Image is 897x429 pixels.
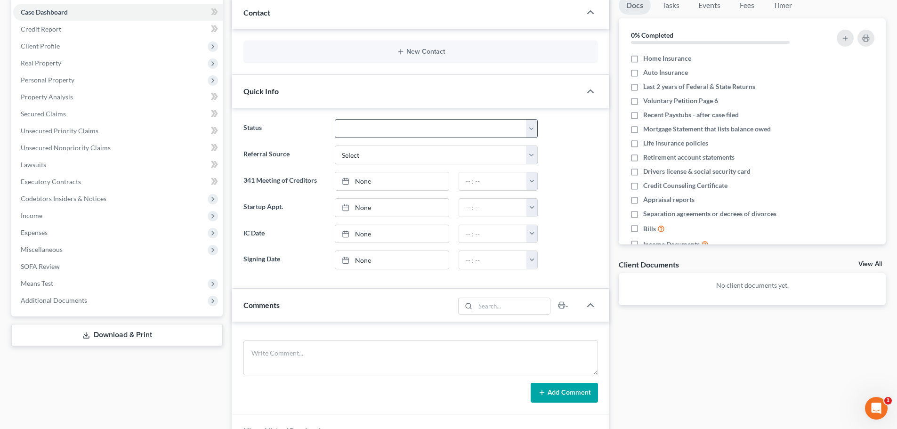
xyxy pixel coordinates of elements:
[335,172,449,190] a: None
[459,172,527,190] input: -- : --
[21,279,53,287] span: Means Test
[335,199,449,217] a: None
[21,8,68,16] span: Case Dashboard
[239,198,330,217] label: Startup Appt.
[13,173,223,190] a: Executory Contracts
[243,87,279,96] span: Quick Info
[21,194,106,202] span: Codebtors Insiders & Notices
[21,76,74,84] span: Personal Property
[21,211,42,219] span: Income
[239,251,330,269] label: Signing Date
[21,296,87,304] span: Additional Documents
[21,161,46,169] span: Lawsuits
[21,144,111,152] span: Unsecured Nonpriority Claims
[631,31,673,39] strong: 0% Completed
[643,54,691,63] span: Home Insurance
[13,156,223,173] a: Lawsuits
[643,224,656,234] span: Bills
[251,48,590,56] button: New Contact
[21,110,66,118] span: Secured Claims
[643,195,695,204] span: Appraisal reports
[858,261,882,267] a: View All
[626,281,878,290] p: No client documents yet.
[643,96,718,105] span: Voluntary Petition Page 6
[21,262,60,270] span: SOFA Review
[21,59,61,67] span: Real Property
[643,110,739,120] span: Recent Paystubs - after case filed
[643,82,755,91] span: Last 2 years of Federal & State Returns
[13,21,223,38] a: Credit Report
[21,228,48,236] span: Expenses
[21,93,73,101] span: Property Analysis
[459,251,527,269] input: -- : --
[643,124,771,134] span: Mortgage Statement that lists balance owed
[243,300,280,309] span: Comments
[21,42,60,50] span: Client Profile
[21,245,63,253] span: Miscellaneous
[239,119,330,138] label: Status
[13,258,223,275] a: SOFA Review
[243,8,270,17] span: Contact
[13,122,223,139] a: Unsecured Priority Claims
[11,324,223,346] a: Download & Print
[884,397,892,405] span: 1
[459,225,527,243] input: -- : --
[643,68,688,77] span: Auto Insurance
[459,199,527,217] input: -- : --
[21,25,61,33] span: Credit Report
[21,178,81,186] span: Executory Contracts
[13,139,223,156] a: Unsecured Nonpriority Claims
[643,209,776,219] span: Separation agreements or decrees of divorces
[21,127,98,135] span: Unsecured Priority Claims
[643,240,700,249] span: Income Documents
[531,383,598,403] button: Add Comment
[239,225,330,243] label: IC Date
[643,153,735,162] span: Retirement account statements
[865,397,888,420] iframe: Intercom live chat
[239,146,330,164] label: Referral Source
[335,251,449,269] a: None
[335,225,449,243] a: None
[643,181,727,190] span: Credit Counseling Certificate
[239,172,330,191] label: 341 Meeting of Creditors
[13,4,223,21] a: Case Dashboard
[619,259,679,269] div: Client Documents
[643,138,708,148] span: Life insurance policies
[13,105,223,122] a: Secured Claims
[643,167,751,176] span: Drivers license & social security card
[476,298,550,314] input: Search...
[13,89,223,105] a: Property Analysis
